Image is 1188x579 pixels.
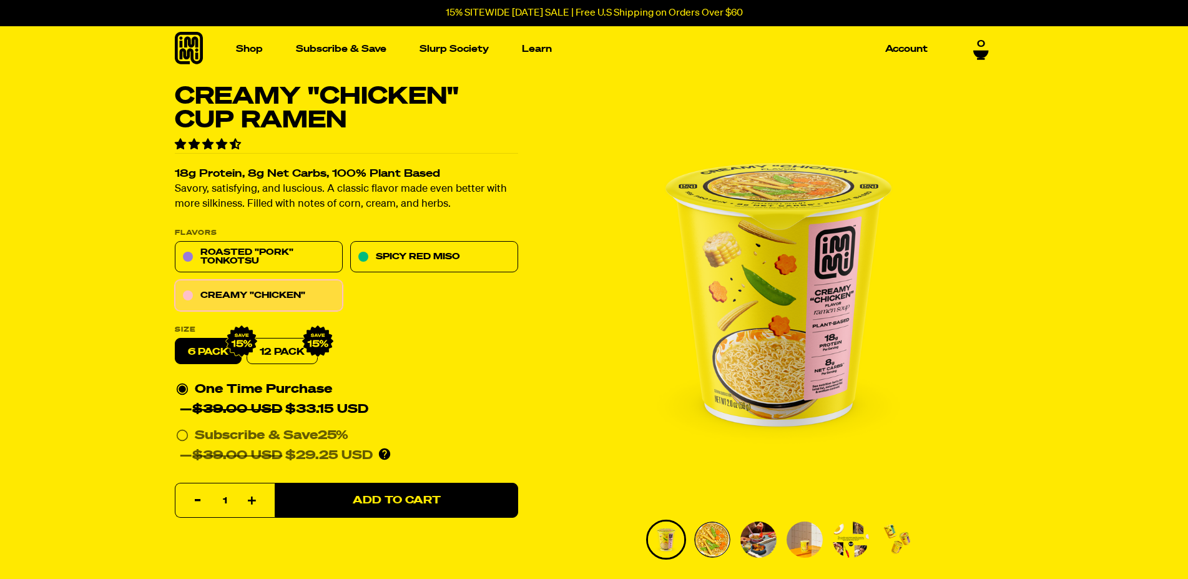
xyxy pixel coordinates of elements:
label: 6 pack [175,339,242,365]
img: IMG_9632.png [225,325,258,358]
input: quantity [183,484,267,519]
span: 25% [318,430,348,442]
a: 12 Pack [247,339,318,365]
li: Go to slide 6 [877,520,917,560]
a: Slurp Society [415,39,494,59]
span: 0 [977,38,985,49]
div: PDP main carousel [569,85,988,505]
a: Spicy Red Miso [350,242,518,273]
button: Add to Cart [275,483,518,518]
li: Go to slide 1 [646,520,686,560]
a: 0 [973,38,989,59]
p: 15% SITEWIDE [DATE] SALE | Free U.S Shipping on Orders Over $60 [446,7,743,19]
div: PDP main carousel thumbnails [569,520,988,560]
span: 4.71 stars [175,139,243,151]
a: Shop [231,39,268,59]
a: Account [880,39,933,59]
img: Creamy "Chicken" Cup Ramen [694,522,730,558]
p: Savory, satisfying, and luscious. A classic flavor made even better with more silkiness. Filled w... [175,182,518,212]
li: Go to slide 4 [785,520,825,560]
li: Go to slide 5 [831,520,871,560]
a: Subscribe & Save [291,39,391,59]
img: Creamy "Chicken" Cup Ramen [648,522,684,558]
div: — $33.15 USD [180,400,368,420]
img: Creamy "Chicken" Cup Ramen [569,85,988,505]
nav: Main navigation [231,26,933,72]
div: — $29.25 USD [180,446,373,466]
img: Creamy "Chicken" Cup Ramen [740,522,777,558]
li: 1 of 6 [569,85,988,505]
span: Add to Cart [352,495,440,506]
p: Flavors [175,230,518,237]
a: Creamy "Chicken" [175,280,343,312]
div: Subscribe & Save [195,426,348,446]
img: IMG_9632.png [302,325,334,358]
img: Creamy "Chicken" Cup Ramen [833,522,869,558]
a: Learn [517,39,557,59]
h1: Creamy "Chicken" Cup Ramen [175,85,518,132]
del: $39.00 USD [192,403,282,416]
li: Go to slide 3 [739,520,778,560]
h2: 18g Protein, 8g Net Carbs, 100% Plant Based [175,169,518,180]
img: Creamy "Chicken" Cup Ramen [787,522,823,558]
a: Roasted "Pork" Tonkotsu [175,242,343,273]
img: Creamy "Chicken" Cup Ramen [879,522,915,558]
li: Go to slide 2 [692,520,732,560]
label: Size [175,327,518,334]
del: $39.00 USD [192,450,282,462]
div: One Time Purchase [176,380,517,420]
